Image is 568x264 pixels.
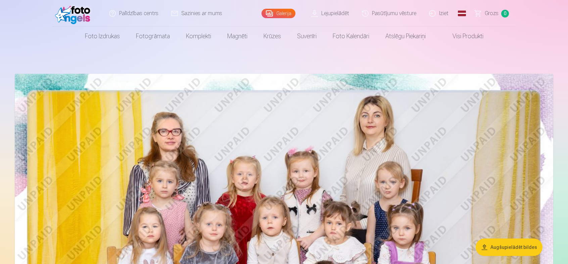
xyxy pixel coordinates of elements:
a: Fotogrāmata [128,27,178,46]
span: 0 [501,10,509,17]
a: Visi produkti [434,27,491,46]
img: /fa1 [55,3,94,24]
a: Foto izdrukas [77,27,128,46]
a: Krūzes [255,27,289,46]
a: Galerija [262,9,295,18]
a: Komplekti [178,27,219,46]
button: Augšupielādēt bildes [476,239,542,256]
a: Atslēgu piekariņi [377,27,434,46]
a: Foto kalendāri [325,27,377,46]
span: Grozs [485,9,499,17]
a: Magnēti [219,27,255,46]
a: Suvenīri [289,27,325,46]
